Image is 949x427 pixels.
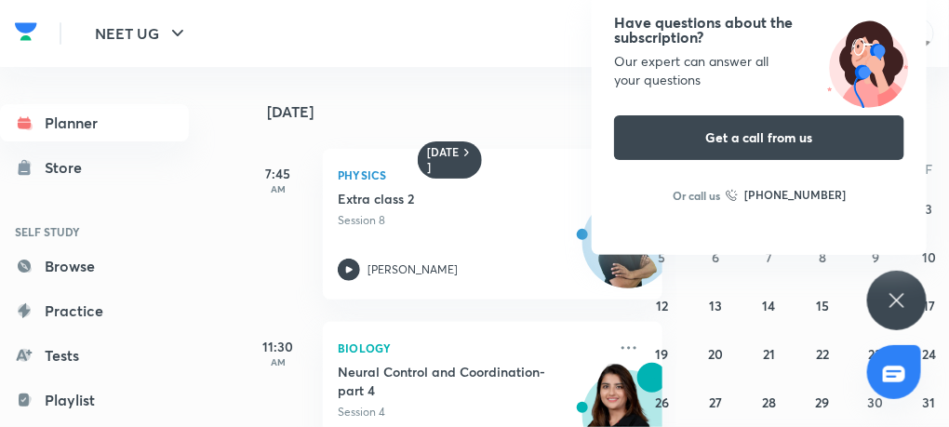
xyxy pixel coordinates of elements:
button: October 22, 2025 [808,339,837,368]
button: October 20, 2025 [701,339,730,368]
abbr: October 19, 2025 [656,345,669,363]
abbr: October 15, 2025 [816,297,829,314]
a: Company Logo [15,18,37,50]
h5: Extra class 2 [338,190,569,208]
button: October 26, 2025 [648,387,677,417]
abbr: October 28, 2025 [762,394,776,411]
img: ttu_illustration_new.svg [809,15,927,108]
div: Our expert can answer all your questions [614,52,904,89]
h6: [DATE] [427,145,460,175]
button: October 24, 2025 [915,339,944,368]
button: October 13, 2025 [701,290,730,320]
button: October 12, 2025 [648,290,677,320]
button: October 30, 2025 [861,387,890,417]
h5: 7:45 [241,164,315,183]
button: October 29, 2025 [808,387,837,417]
abbr: October 20, 2025 [708,345,723,363]
button: Get a call from us [614,115,904,160]
button: October 5, 2025 [648,242,677,272]
abbr: October 24, 2025 [922,345,936,363]
h6: [PHONE_NUMBER] [744,186,846,205]
p: Or call us [673,187,720,204]
p: Biology [338,337,607,359]
abbr: October 30, 2025 [868,394,884,411]
button: October 10, 2025 [915,242,944,272]
button: October 17, 2025 [915,290,944,320]
button: October 8, 2025 [808,242,837,272]
p: Session 8 [338,212,607,229]
h4: Have questions about the subscription? [614,15,904,45]
button: October 16, 2025 [861,290,890,320]
div: Store [45,156,93,179]
abbr: October 3, 2025 [926,200,933,218]
abbr: October 9, 2025 [872,248,879,266]
abbr: October 6, 2025 [712,248,719,266]
button: October 28, 2025 [755,387,784,417]
abbr: October 8, 2025 [819,248,826,266]
p: AM [241,356,315,367]
button: October 19, 2025 [648,339,677,368]
abbr: October 21, 2025 [763,345,775,363]
p: Physics [338,164,607,186]
abbr: October 26, 2025 [655,394,669,411]
button: October 3, 2025 [915,193,944,223]
p: AM [241,183,315,194]
abbr: October 17, 2025 [923,297,935,314]
abbr: October 14, 2025 [763,297,776,314]
abbr: October 5, 2025 [659,248,666,266]
h5: 11:30 [241,337,315,356]
abbr: October 13, 2025 [709,297,722,314]
abbr: October 7, 2025 [766,248,772,266]
button: NEET UG [84,15,200,52]
abbr: October 29, 2025 [815,394,829,411]
button: October 14, 2025 [755,290,784,320]
button: October 7, 2025 [755,242,784,272]
abbr: October 22, 2025 [816,345,829,363]
button: October 6, 2025 [701,242,730,272]
abbr: October 12, 2025 [656,297,668,314]
h4: [DATE] [267,104,681,119]
button: October 23, 2025 [861,339,890,368]
button: October 9, 2025 [861,242,890,272]
button: October 27, 2025 [701,387,730,417]
img: Company Logo [15,18,37,46]
button: October 15, 2025 [808,290,837,320]
p: Session 4 [338,404,607,420]
abbr: October 31, 2025 [923,394,936,411]
button: October 31, 2025 [915,387,944,417]
img: Avatar [583,207,673,297]
abbr: October 23, 2025 [869,345,883,363]
abbr: Friday [926,160,933,178]
abbr: October 16, 2025 [869,297,882,314]
p: [PERSON_NAME] [368,261,458,278]
abbr: October 27, 2025 [709,394,722,411]
button: October 21, 2025 [755,339,784,368]
abbr: October 10, 2025 [922,248,936,266]
h5: Neural Control and Coordination- part 4 [338,363,569,400]
a: [PHONE_NUMBER] [726,186,846,205]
